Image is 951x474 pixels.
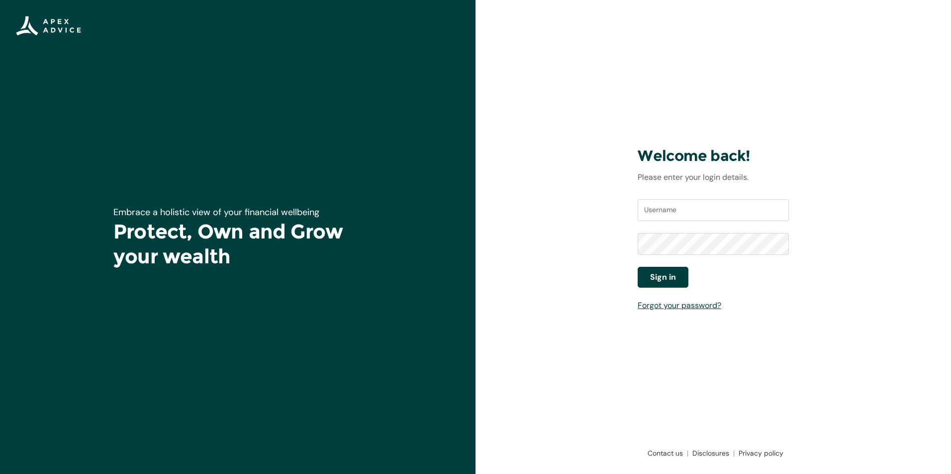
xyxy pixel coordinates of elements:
[113,219,362,269] h1: Protect, Own and Grow your wealth
[638,300,721,311] a: Forgot your password?
[16,16,81,36] img: Apex Advice Group
[638,147,789,165] h3: Welcome back!
[638,199,789,221] input: Username
[638,171,789,183] p: Please enter your login details.
[735,448,783,458] a: Privacy policy
[688,448,735,458] a: Disclosures
[644,448,688,458] a: Contact us
[650,271,676,283] span: Sign in
[638,267,688,288] button: Sign in
[113,206,319,218] span: Embrace a holistic view of your financial wellbeing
